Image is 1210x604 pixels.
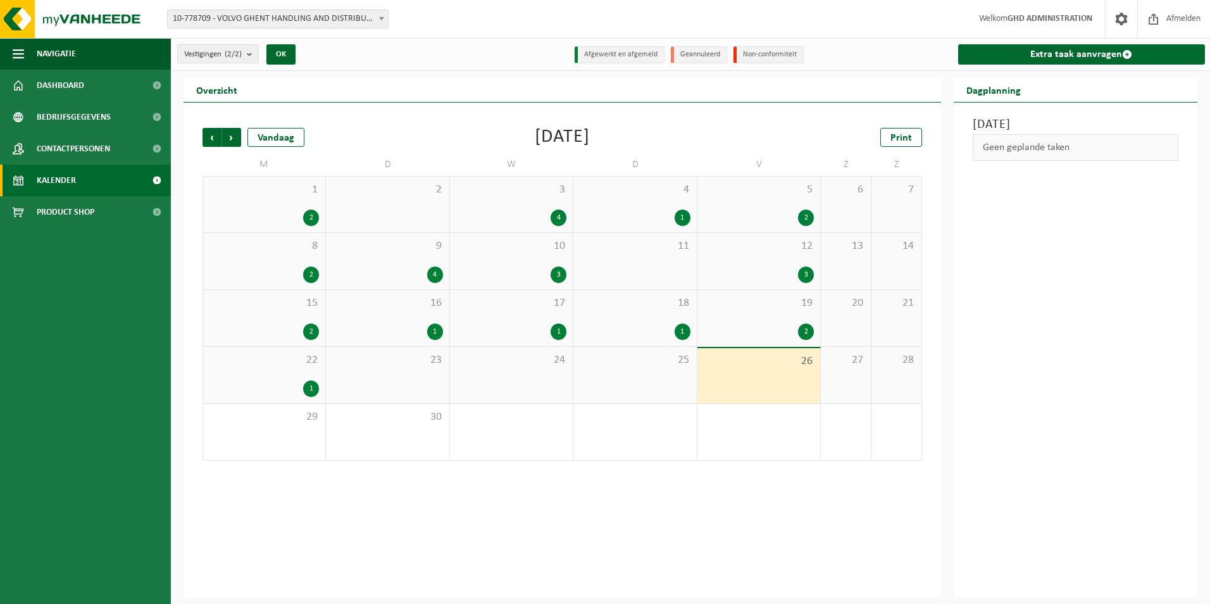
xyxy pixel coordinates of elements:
[704,183,814,197] span: 5
[821,153,871,176] td: Z
[704,355,814,368] span: 26
[247,128,304,147] div: Vandaag
[37,165,76,196] span: Kalender
[266,44,296,65] button: OK
[303,324,319,340] div: 2
[704,296,814,310] span: 19
[973,115,1179,134] h3: [DATE]
[671,46,727,63] li: Geannuleerd
[580,183,690,197] span: 4
[177,44,259,63] button: Vestigingen(2/2)
[456,353,566,367] span: 24
[427,267,443,283] div: 4
[878,183,915,197] span: 7
[827,296,864,310] span: 20
[209,410,319,424] span: 29
[184,45,242,64] span: Vestigingen
[675,324,690,340] div: 1
[332,183,442,197] span: 2
[303,267,319,283] div: 2
[704,239,814,253] span: 12
[450,153,573,176] td: W
[303,210,319,226] div: 2
[880,128,922,147] a: Print
[326,153,449,176] td: D
[332,353,442,367] span: 23
[37,101,111,133] span: Bedrijfsgegevens
[332,410,442,424] span: 30
[456,183,566,197] span: 3
[332,239,442,253] span: 9
[184,77,250,102] h2: Overzicht
[878,296,915,310] span: 21
[878,239,915,253] span: 14
[168,10,388,28] span: 10-778709 - VOLVO GHENT HANDLING AND DISTRIBUTION - DESTELDONK
[37,38,76,70] span: Navigatie
[827,353,864,367] span: 27
[203,128,221,147] span: Vorige
[958,44,1206,65] a: Extra taak aanvragen
[954,77,1033,102] h2: Dagplanning
[580,353,690,367] span: 25
[675,210,690,226] div: 1
[871,153,922,176] td: Z
[456,296,566,310] span: 17
[580,296,690,310] span: 18
[456,239,566,253] span: 10
[427,324,443,340] div: 1
[209,183,319,197] span: 1
[575,46,664,63] li: Afgewerkt en afgemeld
[209,353,319,367] span: 22
[573,153,697,176] td: D
[973,134,1179,161] div: Geen geplande taken
[551,210,566,226] div: 4
[733,46,804,63] li: Non-conformiteit
[37,133,110,165] span: Contactpersonen
[1007,14,1092,23] strong: GHD ADMINISTRATION
[798,267,814,283] div: 3
[222,128,241,147] span: Volgende
[878,353,915,367] span: 28
[551,324,566,340] div: 1
[37,196,94,228] span: Product Shop
[798,324,814,340] div: 2
[37,70,84,101] span: Dashboard
[303,381,319,397] div: 1
[535,128,590,147] div: [DATE]
[890,133,912,143] span: Print
[209,296,319,310] span: 15
[209,239,319,253] span: 8
[332,296,442,310] span: 16
[697,153,821,176] td: V
[798,210,814,226] div: 2
[551,267,566,283] div: 3
[167,9,389,28] span: 10-778709 - VOLVO GHENT HANDLING AND DISTRIBUTION - DESTELDONK
[827,239,864,253] span: 13
[827,183,864,197] span: 6
[203,153,326,176] td: M
[580,239,690,253] span: 11
[225,50,242,58] count: (2/2)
